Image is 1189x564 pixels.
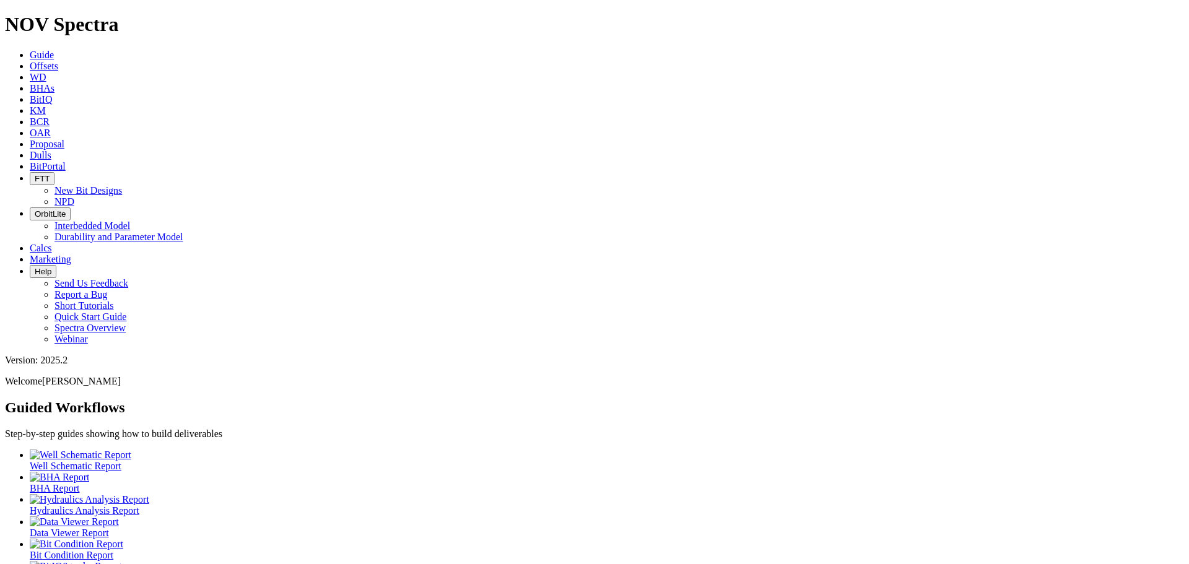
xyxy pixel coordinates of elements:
span: Help [35,267,51,276]
a: Bit Condition Report Bit Condition Report [30,539,1184,560]
a: BitPortal [30,161,66,171]
a: BHA Report BHA Report [30,472,1184,493]
img: Data Viewer Report [30,516,119,527]
button: FTT [30,172,54,185]
a: Calcs [30,243,52,253]
a: BitIQ [30,94,52,105]
a: Short Tutorials [54,300,114,311]
a: Dulls [30,150,51,160]
a: Report a Bug [54,289,107,300]
span: OrbitLite [35,209,66,219]
img: Hydraulics Analysis Report [30,494,149,505]
a: Send Us Feedback [54,278,128,289]
a: Spectra Overview [54,323,126,333]
a: KM [30,105,46,116]
a: Well Schematic Report Well Schematic Report [30,449,1184,471]
p: Step-by-step guides showing how to build deliverables [5,428,1184,440]
a: Data Viewer Report Data Viewer Report [30,516,1184,538]
div: Version: 2025.2 [5,355,1184,366]
a: Quick Start Guide [54,311,126,322]
a: Hydraulics Analysis Report Hydraulics Analysis Report [30,494,1184,516]
span: Bit Condition Report [30,550,113,560]
a: WD [30,72,46,82]
a: Durability and Parameter Model [54,232,183,242]
img: Bit Condition Report [30,539,123,550]
a: BHAs [30,83,54,93]
a: NPD [54,196,74,207]
a: Proposal [30,139,64,149]
a: BCR [30,116,50,127]
a: OAR [30,128,51,138]
span: BHA Report [30,483,79,493]
a: Guide [30,50,54,60]
span: Well Schematic Report [30,461,121,471]
span: [PERSON_NAME] [42,376,121,386]
span: FTT [35,174,50,183]
button: OrbitLite [30,207,71,220]
h1: NOV Spectra [5,13,1184,36]
a: Marketing [30,254,71,264]
button: Help [30,265,56,278]
a: New Bit Designs [54,185,122,196]
a: Webinar [54,334,88,344]
p: Welcome [5,376,1184,387]
span: Data Viewer Report [30,527,109,538]
a: Offsets [30,61,58,71]
span: Hydraulics Analysis Report [30,505,139,516]
img: Well Schematic Report [30,449,131,461]
img: BHA Report [30,472,89,483]
a: Interbedded Model [54,220,130,231]
h2: Guided Workflows [5,399,1184,416]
